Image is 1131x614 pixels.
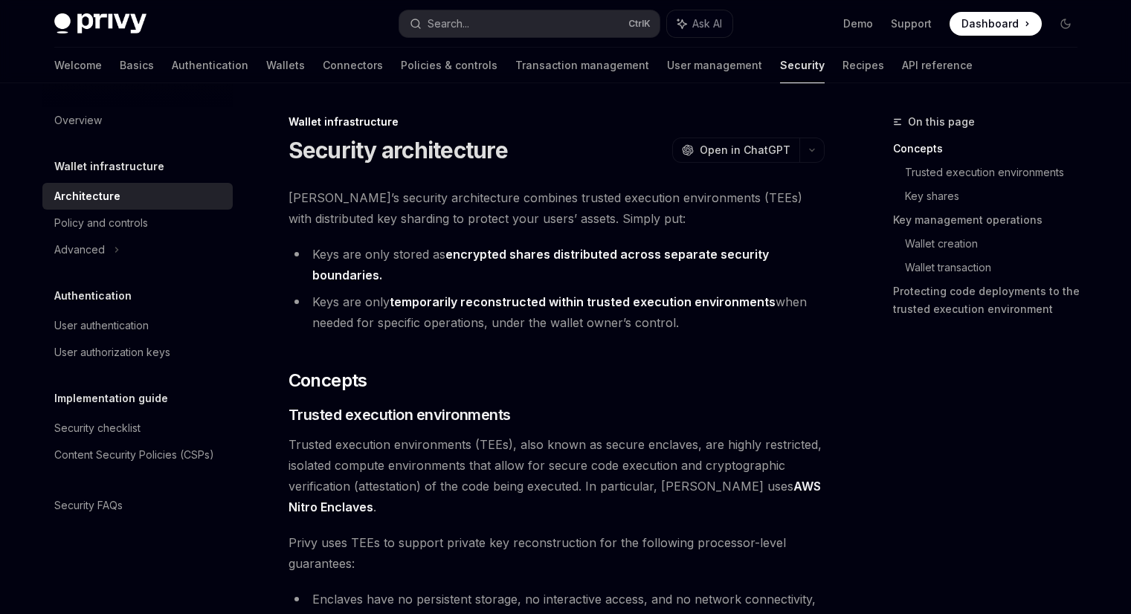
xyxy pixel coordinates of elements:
a: Demo [843,16,873,31]
a: Basics [120,48,154,83]
span: Trusted execution environments [289,404,511,425]
a: Content Security Policies (CSPs) [42,442,233,468]
a: Connectors [323,48,383,83]
a: Authentication [172,48,248,83]
a: Wallet creation [905,232,1089,256]
div: Security FAQs [54,497,123,514]
a: Key shares [905,184,1089,208]
a: Wallet transaction [905,256,1089,279]
a: User authorization keys [42,339,233,366]
span: [PERSON_NAME]’s security architecture combines trusted execution environments (TEEs) with distrib... [289,187,825,229]
a: User management [667,48,762,83]
a: Recipes [842,48,884,83]
a: Policies & controls [401,48,497,83]
span: Concepts [289,369,367,392]
span: On this page [908,113,975,131]
a: Policy and controls [42,210,233,236]
a: User authentication [42,312,233,339]
div: User authentication [54,317,149,335]
h1: Security architecture [289,137,508,164]
a: Support [891,16,932,31]
div: Architecture [54,187,120,205]
a: Protecting code deployments to the trusted execution environment [893,279,1089,321]
span: Open in ChatGPT [700,143,790,158]
span: Privy uses TEEs to support private key reconstruction for the following processor-level guarantees: [289,532,825,574]
button: Search...CtrlK [399,10,660,37]
a: Security FAQs [42,492,233,519]
div: Content Security Policies (CSPs) [54,446,214,464]
strong: encrypted shares distributed across separate security boundaries. [312,247,769,282]
img: dark logo [54,13,146,34]
span: Dashboard [961,16,1019,31]
a: API reference [902,48,973,83]
span: Ctrl K [628,18,651,30]
a: Security checklist [42,415,233,442]
a: Overview [42,107,233,134]
a: Key management operations [893,208,1089,232]
strong: temporarily reconstructed within trusted execution environments [390,294,776,309]
div: Security checklist [54,419,141,437]
div: Wallet infrastructure [289,114,825,129]
div: User authorization keys [54,343,170,361]
span: Ask AI [692,16,722,31]
a: Security [780,48,825,83]
a: Transaction management [515,48,649,83]
a: Concepts [893,137,1089,161]
div: Search... [428,15,469,33]
a: Wallets [266,48,305,83]
button: Open in ChatGPT [672,138,799,163]
h5: Implementation guide [54,390,168,407]
button: Toggle dark mode [1054,12,1077,36]
div: Overview [54,112,102,129]
li: Keys are only when needed for specific operations, under the wallet owner’s control. [289,291,825,333]
li: Keys are only stored as [289,244,825,285]
span: Trusted execution environments (TEEs), also known as secure enclaves, are highly restricted, isol... [289,434,825,517]
h5: Authentication [54,287,132,305]
a: Trusted execution environments [905,161,1089,184]
button: Ask AI [667,10,732,37]
div: Advanced [54,241,105,259]
a: Welcome [54,48,102,83]
h5: Wallet infrastructure [54,158,164,175]
a: Dashboard [950,12,1042,36]
div: Policy and controls [54,214,148,232]
a: Architecture [42,183,233,210]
